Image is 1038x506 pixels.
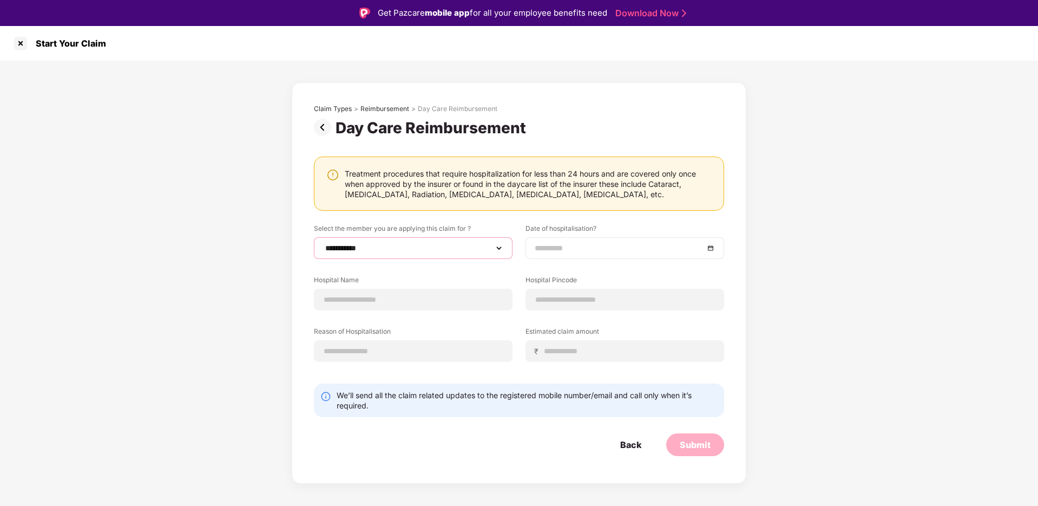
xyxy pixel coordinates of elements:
strong: mobile app [425,8,470,18]
img: svg+xml;base64,PHN2ZyBpZD0iV2FybmluZ18tXzI0eDI0IiBkYXRhLW5hbWU9Ildhcm5pbmcgLSAyNHgyNCIgeG1sbnM9Im... [326,168,339,181]
div: Reimbursement [360,105,409,113]
img: svg+xml;base64,PHN2ZyBpZD0iUHJldi0zMngzMiIgeG1sbnM9Imh0dHA6Ly93d3cudzMub3JnLzIwMDAvc3ZnIiB3aWR0aD... [314,119,336,136]
div: Treatment procedures that require hospitalization for less than 24 hours and are covered only onc... [345,168,713,199]
div: Start Your Claim [29,38,106,49]
label: Reason of Hospitalisation [314,327,513,340]
img: Logo [359,8,370,18]
div: > [354,105,358,113]
label: Estimated claim amount [525,327,724,340]
div: Claim Types [314,105,352,113]
label: Select the member you are applying this claim for ? [314,224,513,237]
a: Download Now [615,8,683,19]
label: Hospital Name [314,275,513,289]
div: Get Pazcare for all your employee benefits need [378,7,607,20]
img: svg+xml;base64,PHN2ZyBpZD0iSW5mby0yMHgyMCIgeG1sbnM9Imh0dHA6Ly93d3cudzMub3JnLzIwMDAvc3ZnIiB3aWR0aD... [320,391,331,402]
span: ₹ [534,346,543,356]
div: Day Care Reimbursement [336,119,530,137]
label: Date of hospitalisation? [525,224,724,237]
label: Hospital Pincode [525,275,724,289]
img: Stroke [682,8,686,19]
div: Submit [680,439,711,451]
div: Day Care Reimbursement [418,105,497,113]
div: We’ll send all the claim related updates to the registered mobile number/email and call only when... [337,390,718,411]
div: Back [620,439,641,451]
div: > [411,105,416,113]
